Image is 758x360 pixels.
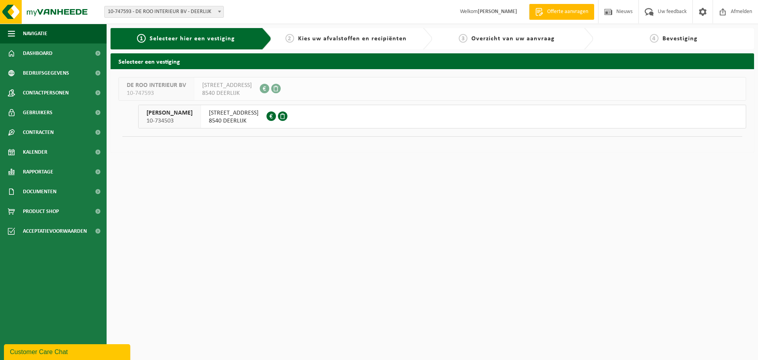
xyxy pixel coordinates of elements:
[545,8,590,16] span: Offerte aanvragen
[23,123,54,142] span: Contracten
[23,142,47,162] span: Kalender
[529,4,594,20] a: Offerte aanvragen
[471,36,555,42] span: Overzicht van uw aanvraag
[4,343,132,360] iframe: chat widget
[298,36,407,42] span: Kies uw afvalstoffen en recipiënten
[23,202,59,221] span: Product Shop
[23,182,56,202] span: Documenten
[285,34,294,43] span: 2
[662,36,698,42] span: Bevestiging
[23,63,69,83] span: Bedrijfsgegevens
[23,221,87,241] span: Acceptatievoorwaarden
[209,109,259,117] span: [STREET_ADDRESS]
[209,117,259,125] span: 8540 DEERLIJK
[111,53,754,69] h2: Selecteer een vestiging
[202,81,252,89] span: [STREET_ADDRESS]
[23,103,53,123] span: Gebruikers
[459,34,467,43] span: 3
[23,162,53,182] span: Rapportage
[137,34,146,43] span: 1
[150,36,235,42] span: Selecteer hier een vestiging
[23,43,53,63] span: Dashboard
[202,89,252,97] span: 8540 DEERLIJK
[138,105,746,128] button: [PERSON_NAME] 10-734503 [STREET_ADDRESS]8540 DEERLIJK
[23,24,47,43] span: Navigatie
[23,83,69,103] span: Contactpersonen
[104,6,224,18] span: 10-747593 - DE ROO INTERIEUR BV - DEERLIJK
[127,81,186,89] span: DE ROO INTERIEUR BV
[650,34,659,43] span: 4
[127,89,186,97] span: 10-747593
[105,6,223,17] span: 10-747593 - DE ROO INTERIEUR BV - DEERLIJK
[146,109,193,117] span: [PERSON_NAME]
[478,9,517,15] strong: [PERSON_NAME]
[146,117,193,125] span: 10-734503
